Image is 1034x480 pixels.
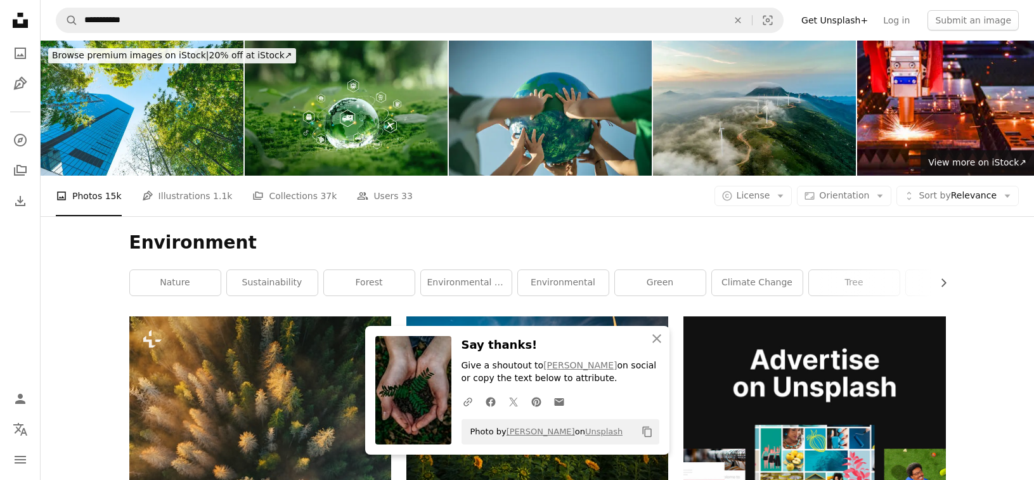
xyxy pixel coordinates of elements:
[462,336,659,354] h3: Say thanks!
[130,270,221,295] a: nature
[714,186,792,206] button: License
[464,422,623,442] span: Photo by on
[8,127,33,153] a: Explore
[129,231,946,254] h1: Environment
[819,190,869,200] span: Orientation
[227,270,318,295] a: sustainability
[8,386,33,412] a: Log in / Sign up
[919,190,950,200] span: Sort by
[724,8,752,32] button: Clear
[921,150,1034,176] a: View more on iStock↗
[8,188,33,214] a: Download History
[928,157,1026,167] span: View more on iStock ↗
[518,270,609,295] a: environmental
[142,176,233,216] a: Illustrations 1.1k
[919,190,997,202] span: Relevance
[927,10,1019,30] button: Submit an image
[41,41,243,176] img: Business towers and Green leaves
[797,186,891,206] button: Orientation
[213,189,232,203] span: 1.1k
[932,270,946,295] button: scroll list to the right
[794,10,876,30] a: Get Unsplash+
[41,41,304,71] a: Browse premium images on iStock|20% off at iStock↗
[252,176,337,216] a: Collections 37k
[8,447,33,472] button: Menu
[585,427,623,436] a: Unsplash
[479,389,502,414] a: Share on Facebook
[712,270,803,295] a: climate change
[548,389,571,414] a: Share over email
[8,158,33,183] a: Collections
[8,41,33,66] a: Photos
[56,8,784,33] form: Find visuals sitewide
[507,427,575,436] a: [PERSON_NAME]
[324,270,415,295] a: forest
[502,389,525,414] a: Share on Twitter
[401,189,413,203] span: 33
[357,176,413,216] a: Users 33
[52,50,209,60] span: Browse premium images on iStock |
[637,421,658,443] button: Copy to clipboard
[737,190,770,200] span: License
[462,360,659,385] p: Give a shoutout to on social or copy the text below to attribute.
[543,360,617,370] a: [PERSON_NAME]
[896,186,1019,206] button: Sort byRelevance
[653,41,856,176] img: Wind power generation
[906,270,997,295] a: climate
[809,270,900,295] a: tree
[56,8,78,32] button: Search Unsplash
[8,71,33,96] a: Illustrations
[8,417,33,442] button: Language
[753,8,783,32] button: Visual search
[320,189,337,203] span: 37k
[449,41,652,176] img: Children holding a planet outdoors
[525,389,548,414] a: Share on Pinterest
[245,41,448,176] img: Green logistic or Sustainable transport. Sustainable global transport. logistics or travel by Shi...
[421,270,512,295] a: environmental protection
[52,50,292,60] span: 20% off at iStock ↗
[615,270,706,295] a: green
[876,10,917,30] a: Log in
